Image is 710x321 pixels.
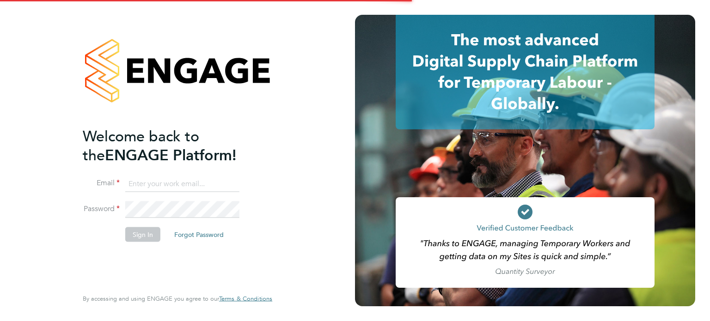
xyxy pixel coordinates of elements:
[83,127,199,164] span: Welcome back to the
[219,295,272,303] span: Terms & Conditions
[83,178,120,188] label: Email
[219,295,272,303] a: Terms & Conditions
[83,295,272,303] span: By accessing and using ENGAGE you agree to our
[125,227,160,242] button: Sign In
[125,176,239,192] input: Enter your work email...
[83,127,263,164] h2: ENGAGE Platform!
[83,204,120,214] label: Password
[167,227,231,242] button: Forgot Password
